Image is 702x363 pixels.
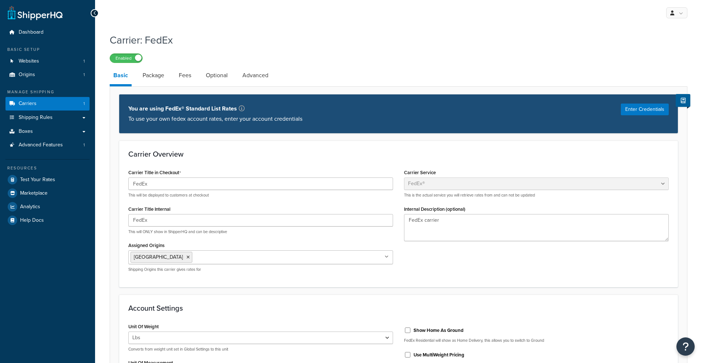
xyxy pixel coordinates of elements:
span: Dashboard [19,29,44,35]
span: Analytics [20,204,40,210]
li: Carriers [5,97,90,111]
span: Websites [19,58,39,64]
a: Websites1 [5,55,90,68]
p: Shipping Origins this carrier gives rates for [128,267,393,272]
a: Advanced [239,67,272,84]
button: Open Resource Center [676,337,695,356]
a: Basic [110,67,132,86]
label: Show Home As Ground [414,327,464,334]
a: Dashboard [5,26,90,39]
a: Marketplace [5,187,90,200]
div: Basic Setup [5,46,90,53]
p: This is the actual service you will retrieve rates from and can not be updated [404,192,669,198]
li: Origins [5,68,90,82]
h3: Carrier Overview [128,150,669,158]
label: Internal Description (optional) [404,206,465,212]
span: Test Your Rates [20,177,55,183]
a: Optional [202,67,231,84]
a: Analytics [5,200,90,213]
span: Boxes [19,128,33,135]
span: 1 [83,72,85,78]
span: Carriers [19,101,37,107]
h1: Carrier: FedEx [110,33,678,47]
h3: Account Settings [128,304,669,312]
li: Websites [5,55,90,68]
label: Carrier Title Internal [128,206,170,212]
span: Advanced Features [19,142,63,148]
a: Help Docs [5,214,90,227]
label: Use MultiWeight Pricing [414,352,464,358]
div: Resources [5,165,90,171]
a: Package [139,67,168,84]
a: Origins1 [5,68,90,82]
li: Advanced Features [5,138,90,152]
a: Fees [175,67,195,84]
label: Carrier Title in Checkout [128,170,181,176]
label: Unit Of Weight [128,324,159,329]
p: This will ONLY show in ShipperHQ and can be descriptive [128,229,393,235]
button: Enter Credentials [621,104,669,115]
span: Shipping Rules [19,115,53,121]
span: Help Docs [20,217,44,224]
p: FedEx Residential will show as Home Delivery, this allows you to switch to Ground [404,338,669,343]
span: 1 [83,58,85,64]
a: Carriers1 [5,97,90,111]
a: Shipping Rules [5,111,90,124]
label: Assigned Origins [128,243,165,248]
span: Marketplace [20,190,48,197]
div: Manage Shipping [5,89,90,95]
span: 1 [83,142,85,148]
span: Origins [19,72,35,78]
p: This will be displayed to customers at checkout [128,192,393,198]
a: Advanced Features1 [5,138,90,152]
span: [GEOGRAPHIC_DATA] [134,253,183,261]
p: You are using FedEx® Standard List Rates [128,104,302,114]
button: Show Help Docs [676,94,690,107]
p: To use your own fedex account rates, enter your account credentials [128,114,302,124]
a: Boxes [5,125,90,138]
label: Carrier Service [404,170,436,175]
label: Enabled [110,54,142,63]
textarea: FedEx carrier [404,214,669,241]
span: 1 [83,101,85,107]
a: Test Your Rates [5,173,90,186]
p: Converts from weight unit set in Global Settings to this unit [128,347,393,352]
